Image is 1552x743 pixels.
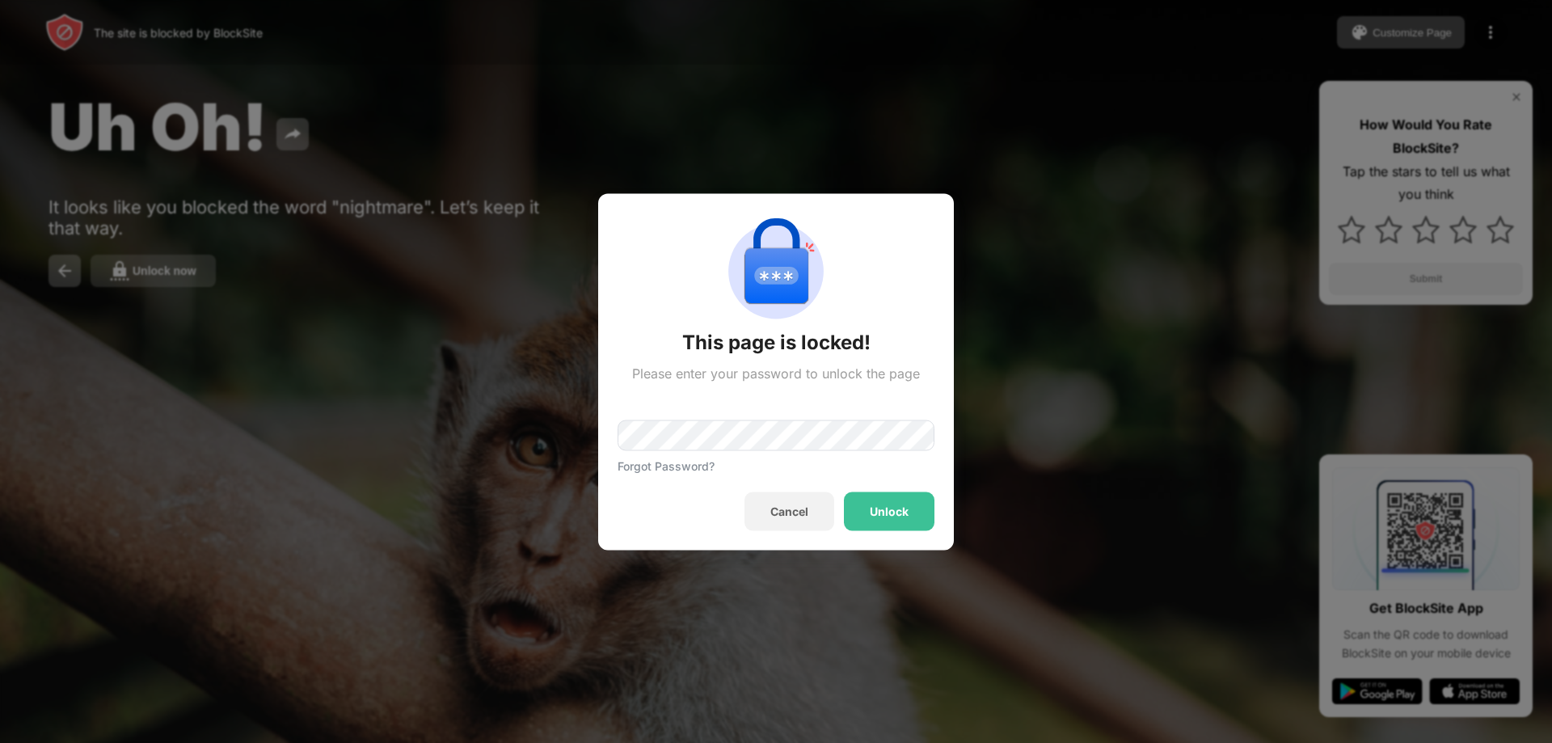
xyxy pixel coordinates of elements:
[870,504,909,517] div: Unlock
[682,329,871,355] div: This page is locked!
[770,504,808,517] div: Cancel
[718,213,834,329] img: password-protection.svg
[618,458,715,472] div: Forgot Password?
[632,365,920,381] div: Please enter your password to unlock the page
